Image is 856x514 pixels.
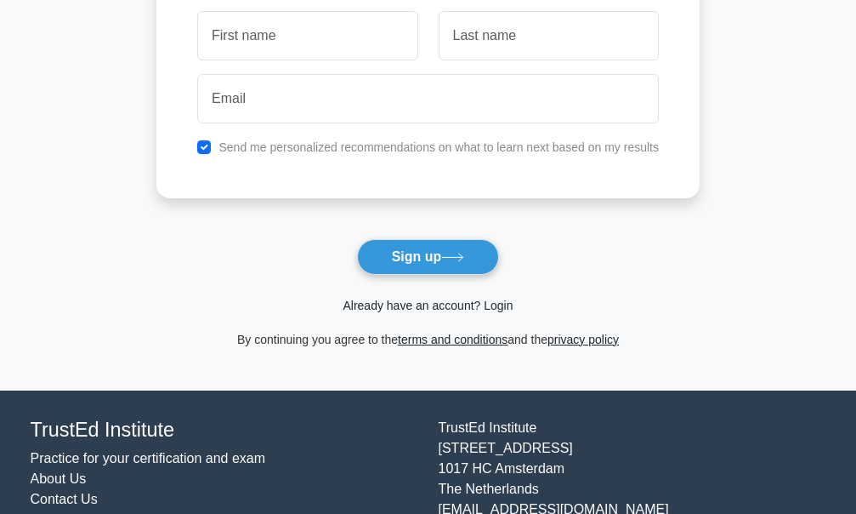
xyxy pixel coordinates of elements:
a: privacy policy [547,333,619,346]
h4: TrustEd Institute [31,418,418,442]
button: Sign up [357,239,500,275]
a: Practice for your certification and exam [31,451,266,465]
a: About Us [31,471,87,486]
input: First name [197,11,417,60]
a: terms and conditions [398,333,507,346]
a: Contact Us [31,492,98,506]
div: By continuing you agree to the and the [146,329,710,350]
input: Email [197,74,659,123]
input: Last name [439,11,659,60]
a: Already have an account? Login [343,299,513,312]
label: Send me personalized recommendations on what to learn next based on my results [218,140,659,154]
